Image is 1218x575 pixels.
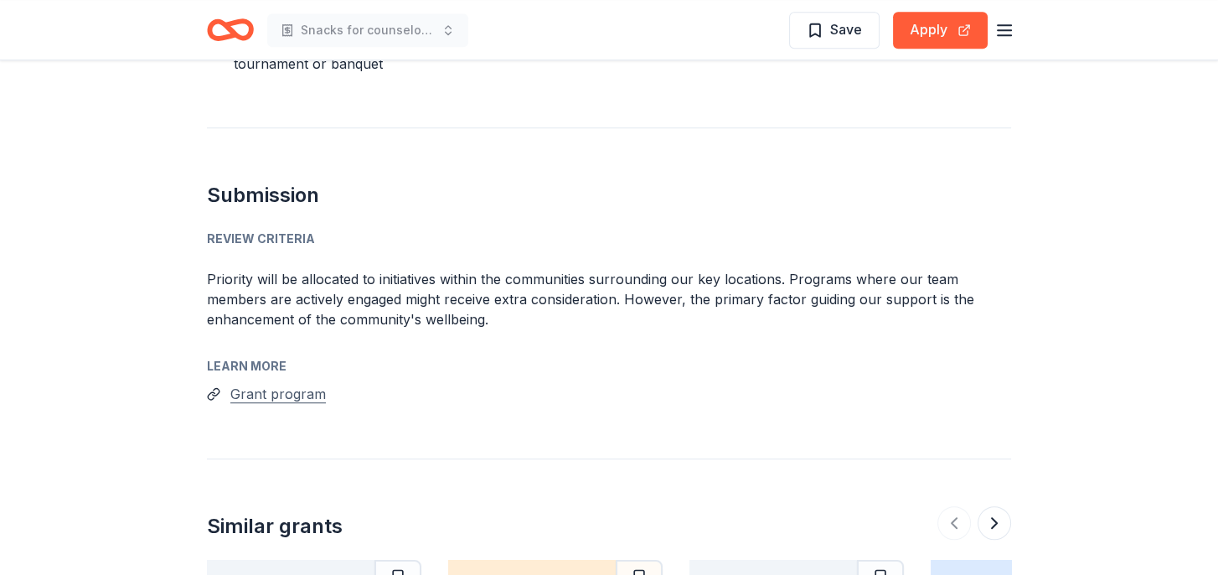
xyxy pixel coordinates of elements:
[789,12,880,49] button: Save
[207,182,1011,209] h2: Submission
[207,356,1011,376] div: Learn more
[830,18,862,40] span: Save
[267,13,468,47] button: Snacks for counselors and clients
[207,10,254,49] a: Home
[207,513,343,540] div: Similar grants
[301,20,435,40] span: Snacks for counselors and clients
[207,229,1011,249] div: Review Criteria
[207,269,1011,329] p: Priority will be allocated to initiatives within the communities surrounding our key locations. P...
[230,383,326,405] button: Grant program
[893,12,988,49] button: Apply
